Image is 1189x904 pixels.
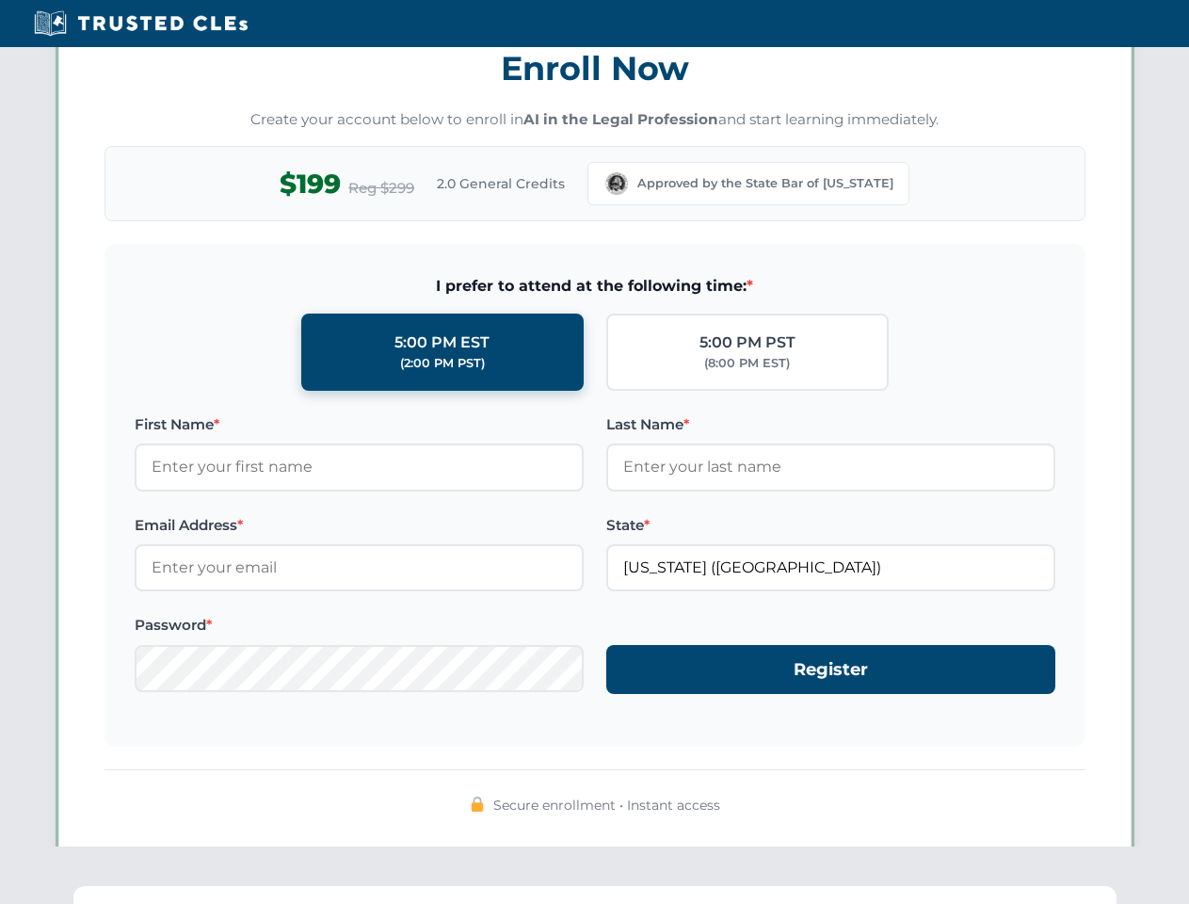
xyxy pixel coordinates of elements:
[135,444,584,491] input: Enter your first name
[135,544,584,591] input: Enter your email
[280,163,341,205] span: $199
[470,797,485,812] img: 🔒
[603,170,630,197] img: Washington Bar
[704,354,790,373] div: (8:00 PM EST)
[135,274,1055,299] span: I prefer to attend at the following time:
[135,413,584,436] label: First Name
[348,177,414,200] span: Reg $299
[523,110,718,128] strong: AI in the Legal Profession
[394,331,490,355] div: 5:00 PM EST
[493,795,720,815] span: Secure enrollment • Instant access
[606,413,1055,436] label: Last Name
[104,109,1085,131] p: Create your account below to enroll in and start learning immediately.
[606,645,1055,695] button: Register
[400,354,485,373] div: (2:00 PM PST)
[699,331,795,355] div: 5:00 PM PST
[606,514,1055,537] label: State
[135,514,584,537] label: Email Address
[637,174,893,193] span: Approved by the State Bar of [US_STATE]
[28,9,253,38] img: Trusted CLEs
[104,39,1085,98] h3: Enroll Now
[606,444,1055,491] input: Enter your last name
[437,173,565,194] span: 2.0 General Credits
[606,544,1055,591] input: Washington (WA)
[135,614,584,637] label: Password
